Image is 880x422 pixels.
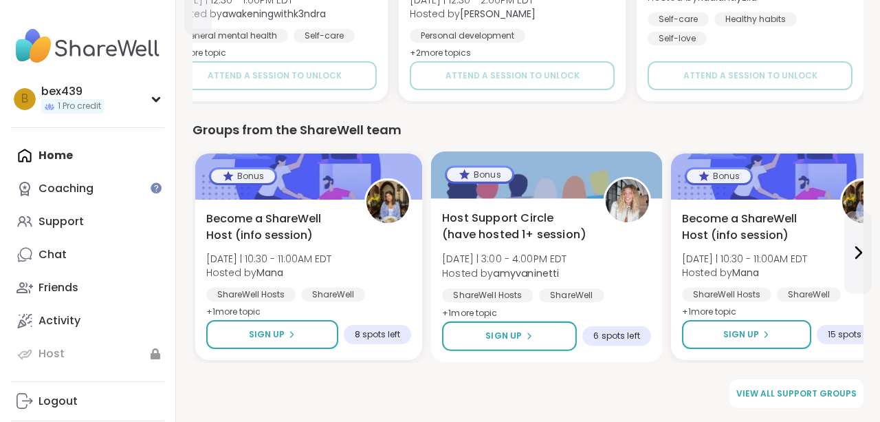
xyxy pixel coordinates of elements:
[11,205,164,238] a: Support
[493,266,559,279] b: amyvaninetti
[736,388,857,400] span: View all support groups
[729,379,863,408] a: View all support groups
[648,12,709,26] div: Self-care
[301,288,365,302] div: ShareWell
[460,7,536,21] b: [PERSON_NAME]
[206,320,338,349] button: Sign Up
[172,7,326,21] span: Hosted by
[606,179,649,222] img: amyvaninetti
[11,337,164,370] a: Host
[593,330,639,341] span: 6 spots left
[723,328,759,341] span: Sign Up
[11,385,164,418] a: Logout
[11,304,164,337] a: Activity
[410,7,536,21] span: Hosted by
[777,288,841,302] div: ShareWell
[714,12,797,26] div: Healthy habits
[249,328,285,341] span: Sign Up
[687,169,751,183] div: Bonus
[206,266,331,279] span: Hosted by
[442,288,533,302] div: ShareWell Hosts
[445,70,580,82] span: Attend a session to unlock
[211,169,275,183] div: Bonus
[38,313,80,328] div: Activity
[683,70,817,82] span: Attend a session to unlock
[366,180,409,223] img: Mana
[38,394,78,409] div: Logout
[447,167,512,181] div: Bonus
[539,288,604,302] div: ShareWell
[172,29,288,43] div: General mental health
[682,211,825,244] span: Become a ShareWell Host (info session)
[682,288,771,302] div: ShareWell Hosts
[38,214,84,229] div: Support
[41,84,104,99] div: bex439
[355,329,400,340] span: 8 spots left
[192,120,863,140] div: Groups from the ShareWell team
[410,29,525,43] div: Personal development
[442,252,567,266] span: [DATE] | 3:00 - 4:00PM EDT
[206,288,296,302] div: ShareWell Hosts
[151,182,162,193] iframe: Spotlight
[206,211,349,244] span: Become a ShareWell Host (info session)
[442,321,577,351] button: Sign Up
[11,271,164,304] a: Friends
[206,252,331,266] span: [DATE] | 10:30 - 11:00AM EDT
[682,320,811,349] button: Sign Up
[442,210,588,244] span: Host Support Circle (have hosted 1+ session)
[38,181,93,196] div: Coaching
[222,7,326,21] b: awakeningwithk3ndra
[732,266,759,279] b: Mana
[21,90,28,108] span: b
[442,266,567,279] span: Hosted by
[682,252,807,266] span: [DATE] | 10:30 - 11:00AM EDT
[38,280,78,295] div: Friends
[38,247,67,262] div: Chat
[294,29,355,43] div: Self-care
[828,329,876,340] span: 15 spots left
[648,61,852,90] button: Attend a session to unlock
[648,32,707,45] div: Self-love
[11,22,164,70] img: ShareWell Nav Logo
[410,61,615,90] button: Attend a session to unlock
[38,346,65,361] div: Host
[11,172,164,205] a: Coaching
[11,238,164,271] a: Chat
[485,330,522,342] span: Sign Up
[682,266,807,279] span: Hosted by
[172,61,377,90] button: Attend a session to unlock
[256,266,283,279] b: Mana
[208,70,342,82] span: Attend a session to unlock
[58,101,101,112] span: 1 Pro credit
